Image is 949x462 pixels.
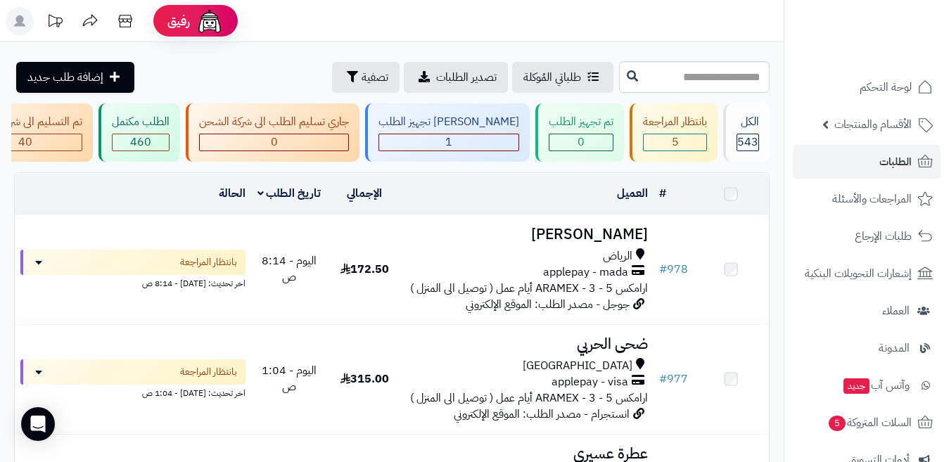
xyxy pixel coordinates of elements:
span: تصدير الطلبات [436,69,497,86]
a: العملاء [793,294,941,328]
div: الطلب مكتمل [112,114,170,130]
span: 172.50 [340,261,389,278]
span: # [659,371,667,387]
span: [GEOGRAPHIC_DATA] [523,358,632,374]
span: 543 [737,134,758,150]
span: بانتظار المراجعة [180,255,237,269]
a: المدونة [793,331,941,365]
span: 5 [672,134,679,150]
div: 5 [644,134,706,150]
span: طلبات الإرجاع [855,226,912,246]
div: اخر تحديث: [DATE] - 8:14 ص [20,275,246,290]
span: 5 [829,416,846,431]
span: إشعارات التحويلات البنكية [805,264,912,283]
span: # [659,261,667,278]
a: السلات المتروكة5 [793,406,941,439]
h3: عطرة عسيري [408,446,648,462]
span: لوحة التحكم [860,77,912,97]
a: تم تجهيز الطلب 0 [533,103,627,162]
span: اليوم - 1:04 ص [262,362,317,395]
a: لوحة التحكم [793,70,941,104]
span: تصفية [362,69,388,86]
span: 0 [271,134,278,150]
div: اخر تحديث: [DATE] - 1:04 ص [20,385,246,399]
a: الطلب مكتمل 460 [96,103,183,162]
span: العملاء [882,301,910,321]
a: الكل543 [720,103,772,162]
a: الحالة [219,185,246,202]
span: جديد [843,378,870,394]
span: applepay - visa [552,374,628,390]
span: إضافة طلب جديد [27,69,103,86]
span: بانتظار المراجعة [180,365,237,379]
img: ai-face.png [196,7,224,35]
span: انستجرام - مصدر الطلب: الموقع الإلكتروني [454,406,630,423]
span: رفيق [167,13,190,30]
a: طلبات الإرجاع [793,219,941,253]
span: ارامكس ARAMEX - 3 - 5 أيام عمل ( توصيل الى المنزل ) [410,280,648,297]
span: الأقسام والمنتجات [834,115,912,134]
span: اليوم - 8:14 ص [262,252,317,285]
a: طلباتي المُوكلة [512,62,613,93]
h3: [PERSON_NAME] [408,226,648,243]
div: 460 [113,134,169,150]
span: طلباتي المُوكلة [523,69,581,86]
div: 0 [200,134,348,150]
div: الكل [737,114,759,130]
div: جاري تسليم الطلب الى شركة الشحن [199,114,349,130]
span: 1 [445,134,452,150]
a: وآتس آبجديد [793,368,941,402]
span: ارامكس ARAMEX - 3 - 5 أيام عمل ( توصيل الى المنزل ) [410,390,648,406]
a: تاريخ الطلب [257,185,321,202]
a: # [659,185,666,202]
div: بانتظار المراجعة [643,114,707,130]
span: المراجعات والأسئلة [832,189,912,209]
a: إشعارات التحويلات البنكية [793,257,941,290]
span: 40 [18,134,32,150]
a: جاري تسليم الطلب الى شركة الشحن 0 [183,103,362,162]
div: 0 [549,134,613,150]
a: المراجعات والأسئلة [793,182,941,216]
span: الطلبات [879,152,912,172]
span: 0 [578,134,585,150]
a: #978 [659,261,688,278]
div: 1 [379,134,518,150]
span: 315.00 [340,371,389,387]
div: [PERSON_NAME] تجهيز الطلب [378,114,519,130]
a: #977 [659,371,688,387]
a: تصدير الطلبات [404,62,508,93]
span: 460 [130,134,151,150]
span: السلات المتروكة [827,413,912,432]
span: applepay - mada [543,264,628,281]
span: جوجل - مصدر الطلب: الموقع الإلكتروني [466,296,630,313]
a: إضافة طلب جديد [16,62,134,93]
a: بانتظار المراجعة 5 [627,103,720,162]
span: وآتس آب [842,376,910,395]
div: Open Intercom Messenger [21,407,55,441]
a: تحديثات المنصة [37,7,72,39]
div: تم تجهيز الطلب [549,114,613,130]
a: الطلبات [793,145,941,179]
a: الإجمالي [347,185,382,202]
a: العميل [617,185,648,202]
a: [PERSON_NAME] تجهيز الطلب 1 [362,103,533,162]
span: الرياض [603,248,632,264]
span: المدونة [879,338,910,358]
button: تصفية [332,62,400,93]
h3: ضحى الحربي [408,336,648,352]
